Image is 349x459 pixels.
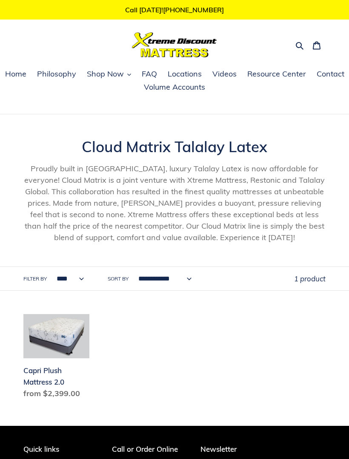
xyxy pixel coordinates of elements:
span: Home [5,69,26,79]
button: Shop Now [83,68,135,81]
span: Cloud Matrix Talalay Latex [82,137,267,156]
span: Videos [212,69,237,79]
a: Home [1,68,31,81]
a: Resource Center [243,68,310,81]
a: Locations [163,68,206,81]
img: Xtreme Discount Mattress [132,32,217,57]
p: Call or Order Online [112,445,188,453]
span: 1 product [294,274,326,283]
p: Newsletter [200,445,326,453]
a: Contact [312,68,349,81]
span: Resource Center [247,69,306,79]
p: Quick links [23,445,99,453]
label: Sort by [108,275,129,283]
a: FAQ [137,68,161,81]
span: FAQ [142,69,157,79]
span: Proudly built in [GEOGRAPHIC_DATA], luxury Talalay Latex is now affordable for everyone! Cloud Ma... [24,164,325,242]
a: [PHONE_NUMBER] [163,6,224,14]
span: Locations [168,69,202,79]
span: Volume Accounts [144,82,205,92]
span: Contact [317,69,344,79]
a: Capri Plush Mattress 2.0 [23,314,89,402]
a: Volume Accounts [140,81,209,94]
a: Videos [208,68,241,81]
span: Philosophy [37,69,76,79]
label: Filter by [23,275,47,283]
span: Shop Now [87,69,124,79]
a: Philosophy [33,68,80,81]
